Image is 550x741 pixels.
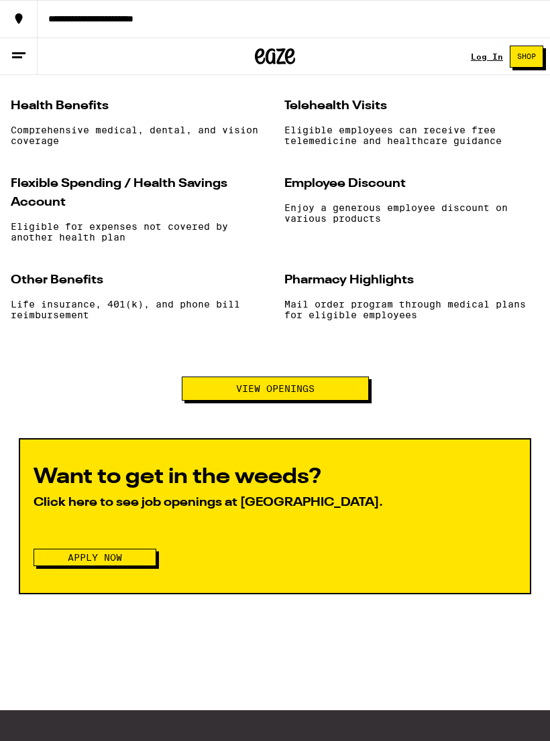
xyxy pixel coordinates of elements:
[11,125,266,146] p: Comprehensive medical, dental, and vision coverage
[8,9,97,20] span: Hi. Need any help?
[11,96,266,115] h3: Health Benefits
[284,271,539,289] h3: Pharmacy Highlights
[236,384,315,393] span: View Openings
[11,221,266,243] p: Eligible for expenses not covered by another health plan
[34,549,156,566] button: Apply Now
[11,174,266,212] h3: Flexible Spending / Health Savings Account
[471,52,503,61] a: Log In
[284,174,539,193] h3: Employee Discount
[517,53,536,60] span: Shop
[34,466,516,488] h2: Want to get in the weeds?
[11,271,266,289] h3: Other Benefits
[284,202,539,224] p: Enjoy a generous employee discount on various products
[284,299,539,320] p: Mail order program through medical plans for eligible employees
[503,46,550,68] a: Shop
[34,552,156,563] a: Apply Now
[182,377,369,401] button: View Openings
[510,46,543,68] button: Shop
[34,494,516,511] p: Click here to see job openings at [GEOGRAPHIC_DATA].
[68,553,122,562] span: Apply Now
[284,125,539,146] p: Eligible employees can receive free telemedicine and healthcare guidance
[284,96,539,115] h3: Telehealth Visits
[11,299,266,320] p: Life insurance, 401(k), and phone bill reimbursement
